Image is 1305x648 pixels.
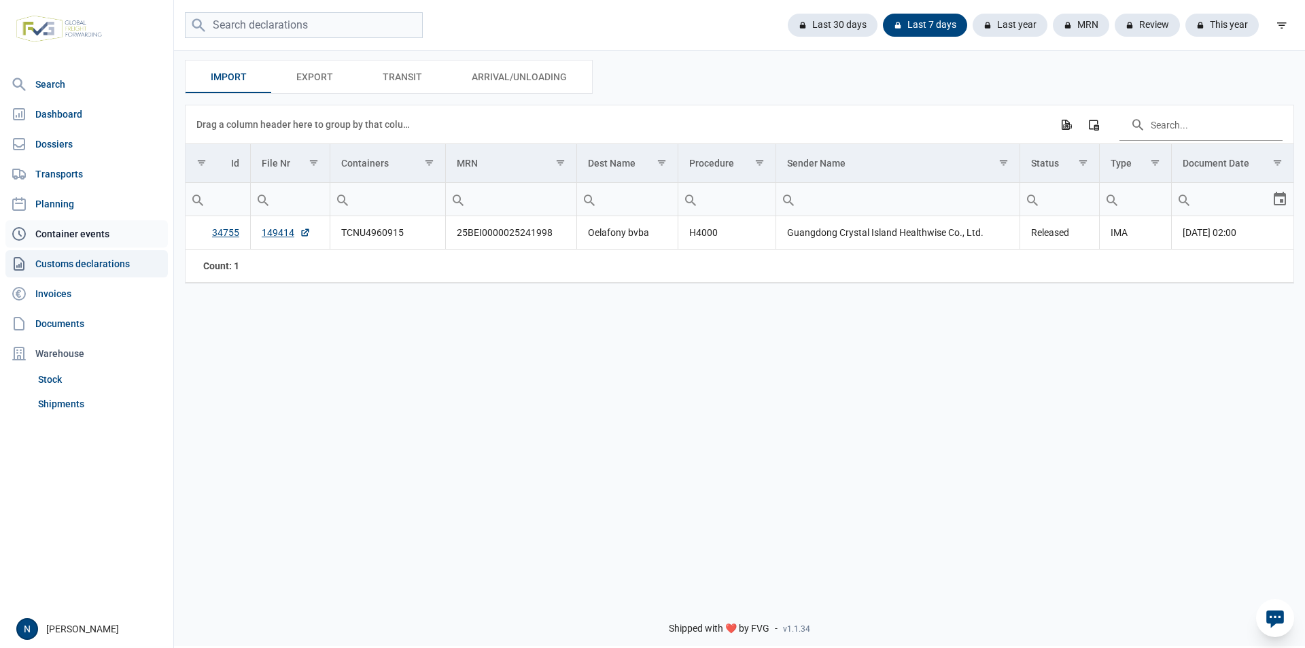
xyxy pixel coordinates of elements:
[576,144,678,183] td: Column Dest Name
[262,226,311,239] a: 149414
[5,220,168,248] a: Container events
[1031,158,1059,169] div: Status
[1111,158,1132,169] div: Type
[883,14,967,37] div: Last 7 days
[5,101,168,128] a: Dashboard
[1171,183,1293,216] td: Filter cell
[678,183,776,216] input: Filter cell
[1150,158,1160,168] span: Show filter options for column 'Type'
[588,158,636,169] div: Dest Name
[1172,183,1272,216] input: Filter cell
[457,158,478,169] div: MRN
[196,114,415,135] div: Drag a column header here to group by that column
[678,144,776,183] td: Column Procedure
[5,160,168,188] a: Transports
[196,259,239,273] div: Id Count: 1
[251,183,330,216] input: Filter cell
[577,183,602,216] div: Search box
[212,227,239,238] a: 34755
[1020,183,1045,216] div: Search box
[5,71,168,98] a: Search
[5,190,168,218] a: Planning
[776,144,1020,183] td: Column Sender Name
[1020,216,1100,250] td: Released
[5,131,168,158] a: Dossiers
[788,14,877,37] div: Last 30 days
[186,105,1293,283] div: Data grid with 1 rows and 10 columns
[446,144,577,183] td: Column MRN
[330,183,355,216] div: Search box
[186,144,250,183] td: Column Id
[973,14,1047,37] div: Last year
[341,227,404,238] span: TCNU4960915
[776,183,801,216] div: Search box
[341,158,389,169] div: Containers
[657,158,667,168] span: Show filter options for column 'Dest Name'
[250,144,330,183] td: Column File Nr
[330,183,446,216] td: Filter cell
[383,69,422,85] span: Transit
[231,158,239,169] div: Id
[186,183,250,216] input: Filter cell
[196,105,1283,143] div: Data grid toolbar
[251,183,275,216] div: Search box
[689,158,734,169] div: Procedure
[330,144,446,183] td: Column Containers
[446,183,576,216] input: Filter cell
[998,158,1009,168] span: Show filter options for column 'Sender Name'
[5,340,168,367] div: Warehouse
[555,158,565,168] span: Show filter options for column 'MRN'
[1183,227,1236,238] span: [DATE] 02:00
[669,623,769,635] span: Shipped with ❤️ by FVG
[1185,14,1259,37] div: This year
[1119,108,1283,141] input: Search in the data grid
[446,183,577,216] td: Filter cell
[1020,144,1100,183] td: Column Status
[1172,183,1196,216] div: Search box
[1100,183,1124,216] div: Search box
[11,10,107,48] img: FVG - Global freight forwarding
[472,69,567,85] span: Arrival/Unloading
[196,158,207,168] span: Show filter options for column 'Id'
[1115,14,1180,37] div: Review
[1270,13,1294,37] div: filter
[776,183,1020,216] input: Filter cell
[1100,216,1171,250] td: IMA
[16,618,165,640] div: [PERSON_NAME]
[576,183,678,216] td: Filter cell
[186,183,210,216] div: Search box
[1054,112,1078,137] div: Export all data to Excel
[1081,112,1106,137] div: Column Chooser
[1171,144,1293,183] td: Column Document Date
[783,624,810,634] span: v1.1.34
[211,69,247,85] span: Import
[309,158,319,168] span: Show filter options for column 'File Nr'
[754,158,765,168] span: Show filter options for column 'Procedure'
[185,12,423,39] input: Search declarations
[330,183,445,216] input: Filter cell
[1100,183,1170,216] input: Filter cell
[16,618,38,640] button: N
[576,216,678,250] td: Oelafony bvba
[1053,14,1109,37] div: MRN
[1100,144,1171,183] td: Column Type
[1272,183,1288,216] div: Select
[296,69,333,85] span: Export
[1183,158,1249,169] div: Document Date
[446,216,577,250] td: 25BEI0000025241998
[1272,158,1283,168] span: Show filter options for column 'Document Date'
[5,280,168,307] a: Invoices
[5,250,168,277] a: Customs declarations
[776,216,1020,250] td: Guangdong Crystal Island Healthwise Co., Ltd.
[250,183,330,216] td: Filter cell
[1020,183,1100,216] td: Filter cell
[775,623,778,635] span: -
[678,183,703,216] div: Search box
[262,158,290,169] div: File Nr
[1020,183,1099,216] input: Filter cell
[424,158,434,168] span: Show filter options for column 'Containers'
[678,216,776,250] td: H4000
